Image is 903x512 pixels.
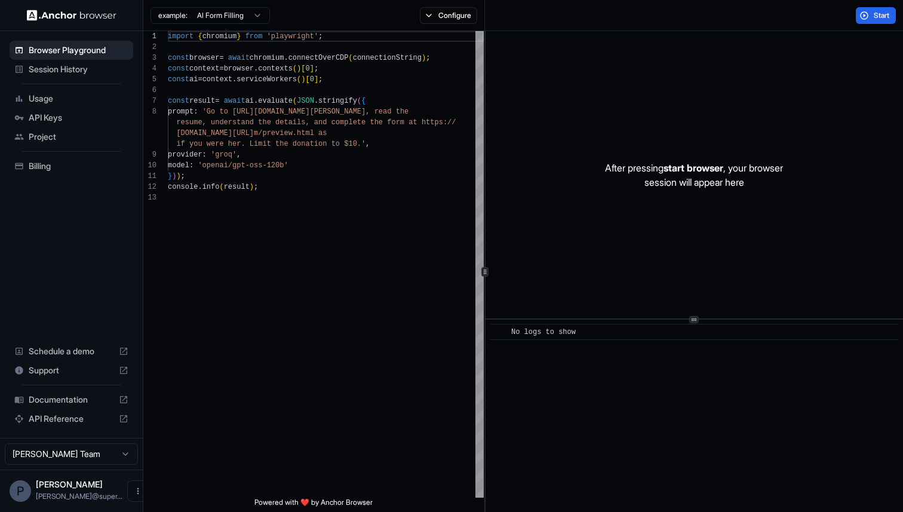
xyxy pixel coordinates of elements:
[181,172,185,180] span: ;
[202,183,220,191] span: info
[189,65,219,73] span: context
[143,53,156,63] div: 3
[36,492,122,501] span: pratyush@superproducer.ai
[189,54,219,62] span: browser
[29,44,128,56] span: Browser Playground
[293,65,297,73] span: (
[254,97,258,105] span: .
[284,54,288,62] span: .
[127,480,149,502] button: Open menu
[219,54,223,62] span: =
[254,129,327,137] span: m/preview.html as
[211,151,236,159] span: 'groq'
[198,161,288,170] span: 'openai/gpt-oss-120b'
[143,31,156,42] div: 1
[10,480,31,502] div: P
[215,97,219,105] span: =
[10,108,133,127] div: API Keys
[10,409,133,428] div: API Reference
[143,74,156,85] div: 5
[143,182,156,192] div: 12
[297,97,314,105] span: JSON
[250,183,254,191] span: )
[314,75,318,84] span: ]
[258,97,293,105] span: evaluate
[10,361,133,380] div: Support
[29,345,114,357] span: Schedule a demo
[193,108,198,116] span: :
[605,161,783,189] p: After pressing , your browser session will appear here
[258,65,293,73] span: contexts
[361,97,365,105] span: {
[305,75,309,84] span: [
[168,32,193,41] span: import
[10,89,133,108] div: Usage
[158,11,188,20] span: example:
[10,41,133,60] div: Browser Playground
[254,65,258,73] span: .
[236,151,241,159] span: ,
[29,160,128,172] span: Billing
[301,65,305,73] span: [
[202,108,383,116] span: 'Go to [URL][DOMAIN_NAME][PERSON_NAME], re
[310,75,314,84] span: 0
[254,498,373,512] span: Powered with ❤️ by Anchor Browser
[232,75,236,84] span: .
[189,97,215,105] span: result
[250,54,284,62] span: chromium
[143,192,156,203] div: 13
[496,326,502,338] span: ​
[198,75,202,84] span: =
[189,161,193,170] span: :
[202,151,207,159] span: :
[224,65,254,73] span: browser
[143,160,156,171] div: 10
[874,11,890,20] span: Start
[426,54,430,62] span: ;
[29,93,128,105] span: Usage
[168,183,198,191] span: console
[29,364,114,376] span: Support
[314,97,318,105] span: .
[143,171,156,182] div: 11
[228,54,250,62] span: await
[288,54,349,62] span: connectOverCDP
[297,65,301,73] span: )
[511,328,576,336] span: No logs to show
[198,183,202,191] span: .
[36,479,103,489] span: Pratyush Sahay
[236,75,297,84] span: serviceWorkers
[168,54,189,62] span: const
[168,108,193,116] span: prompt
[168,75,189,84] span: const
[168,151,202,159] span: provider
[318,97,357,105] span: stringify
[301,75,305,84] span: )
[176,129,254,137] span: [DOMAIN_NAME][URL]
[245,97,254,105] span: ai
[10,390,133,409] div: Documentation
[219,65,223,73] span: =
[420,7,478,24] button: Configure
[29,394,114,406] span: Documentation
[143,149,156,160] div: 9
[143,63,156,74] div: 4
[664,162,723,174] span: start browser
[224,97,245,105] span: await
[856,7,896,24] button: Start
[189,75,198,84] span: ai
[176,172,180,180] span: )
[224,183,250,191] span: result
[198,32,202,41] span: {
[176,118,391,127] span: resume, understand the details, and complete the f
[297,75,301,84] span: (
[29,413,114,425] span: API Reference
[143,85,156,96] div: 6
[10,60,133,79] div: Session History
[143,106,156,117] div: 8
[422,54,426,62] span: )
[176,140,365,148] span: if you were her. Limit the donation to $10.'
[168,161,189,170] span: model
[10,342,133,361] div: Schedule a demo
[318,32,322,41] span: ;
